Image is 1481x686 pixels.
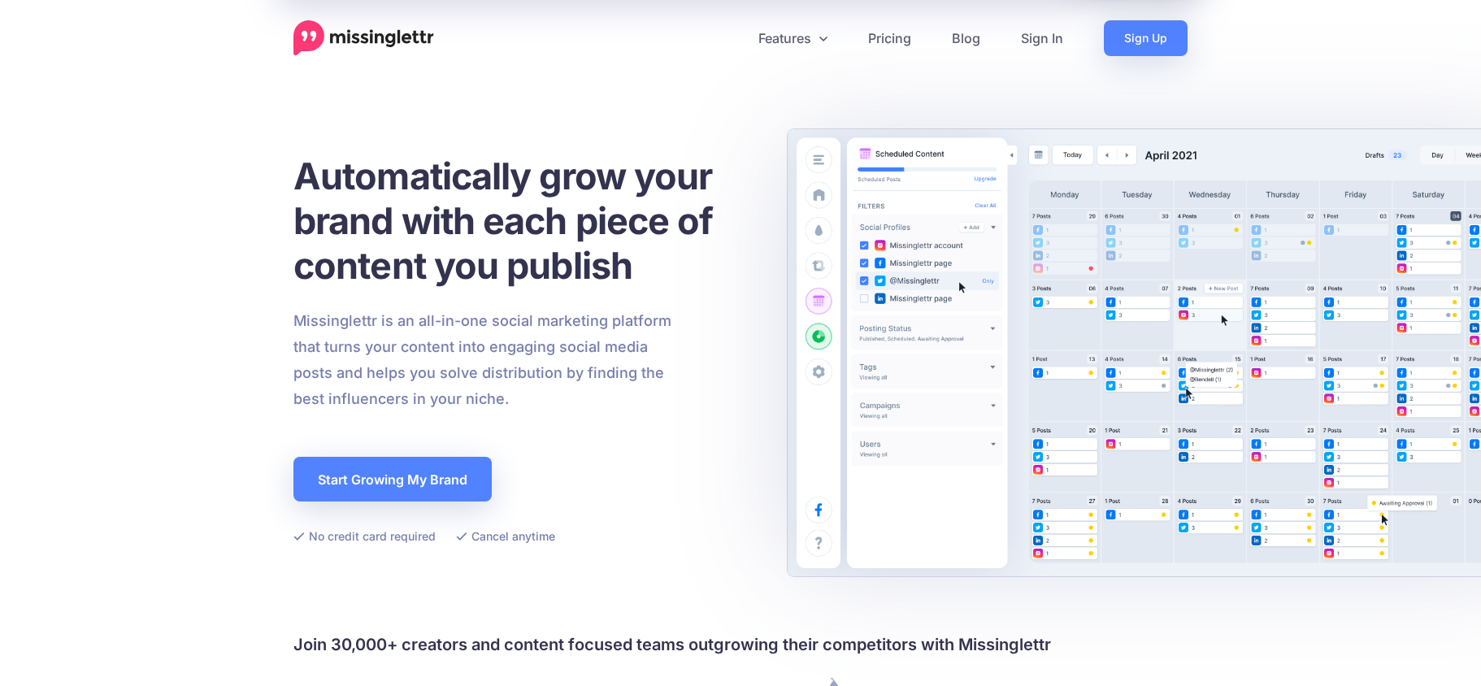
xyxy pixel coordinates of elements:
h1: Automatically grow your brand with each piece of content you publish [293,154,753,288]
a: Sign In [1001,20,1084,56]
p: Missinglettr is an all-in-one social marketing platform that turns your content into engaging soc... [293,308,672,412]
li: No credit card required [293,526,436,546]
a: Features [738,20,848,56]
h4: Join 30,000+ creators and content focused teams outgrowing their competitors with Missinglettr [293,632,1188,658]
a: Start Growing My Brand [293,457,492,501]
a: Blog [932,20,1001,56]
a: Home [293,20,434,56]
a: Sign Up [1104,20,1188,56]
a: Pricing [848,20,932,56]
li: Cancel anytime [456,526,555,546]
